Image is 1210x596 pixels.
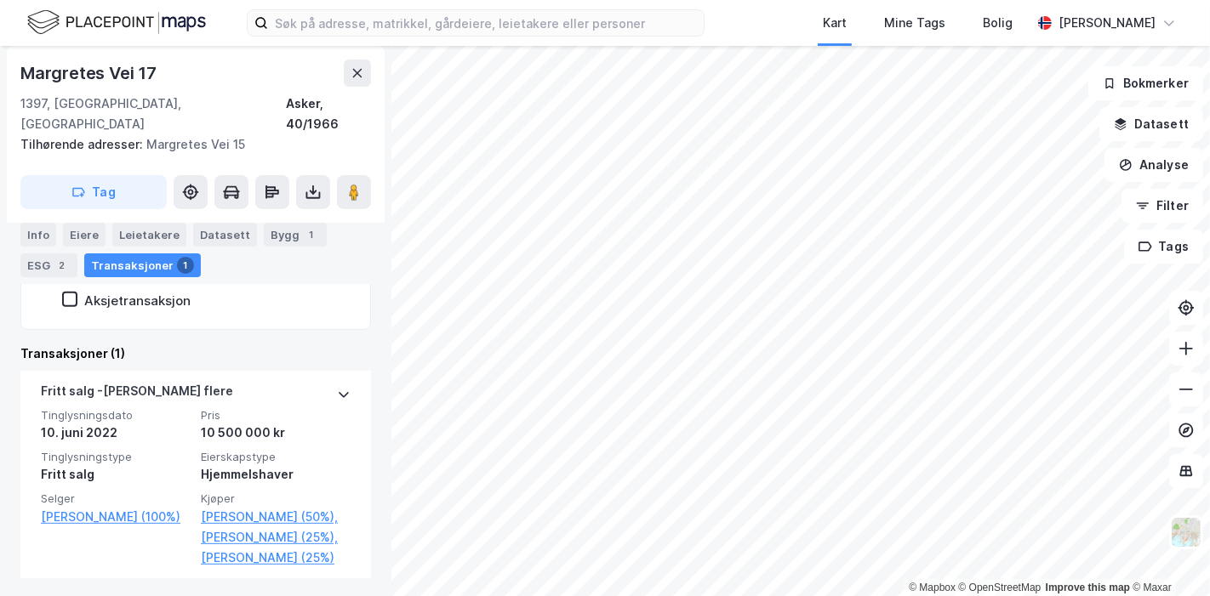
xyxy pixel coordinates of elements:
[20,137,146,151] span: Tilhørende adresser:
[84,253,201,277] div: Transaksjoner
[1099,107,1203,141] button: Datasett
[27,8,206,37] img: logo.f888ab2527a4732fd821a326f86c7f29.svg
[41,423,191,443] div: 10. juni 2022
[201,548,351,568] a: [PERSON_NAME] (25%)
[201,423,351,443] div: 10 500 000 kr
[1059,13,1156,33] div: [PERSON_NAME]
[41,381,233,408] div: Fritt salg - [PERSON_NAME] flere
[41,491,191,506] span: Selger
[54,257,71,274] div: 2
[201,507,351,527] a: [PERSON_NAME] (50%),
[201,491,351,506] span: Kjøper
[909,582,956,593] a: Mapbox
[201,527,351,548] a: [PERSON_NAME] (25%),
[84,292,191,309] div: Aksjetransaksjon
[20,253,77,277] div: ESG
[20,94,286,134] div: 1397, [GEOGRAPHIC_DATA], [GEOGRAPHIC_DATA]
[20,343,371,364] div: Transaksjoner (1)
[959,582,1042,593] a: OpenStreetMap
[983,13,1013,33] div: Bolig
[201,464,351,485] div: Hjemmelshaver
[884,13,945,33] div: Mine Tags
[264,223,327,247] div: Bygg
[20,175,167,209] button: Tag
[286,94,371,134] div: Asker, 40/1966
[177,257,194,274] div: 1
[201,408,351,423] span: Pris
[1124,230,1203,264] button: Tags
[1125,514,1210,596] iframe: Chat Widget
[268,10,704,36] input: Søk på adresse, matrikkel, gårdeiere, leietakere eller personer
[41,450,191,464] span: Tinglysningstype
[193,223,257,247] div: Datasett
[41,408,191,423] span: Tinglysningsdato
[63,223,106,247] div: Eiere
[1122,189,1203,223] button: Filter
[823,13,847,33] div: Kart
[1104,148,1203,182] button: Analyse
[41,507,191,527] a: [PERSON_NAME] (100%)
[41,464,191,485] div: Fritt salg
[20,60,160,87] div: Margretes Vei 17
[20,223,56,247] div: Info
[303,226,320,243] div: 1
[1046,582,1130,593] a: Improve this map
[201,450,351,464] span: Eierskapstype
[1088,66,1203,100] button: Bokmerker
[20,134,357,155] div: Margretes Vei 15
[112,223,186,247] div: Leietakere
[1125,514,1210,596] div: Kontrollprogram for chat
